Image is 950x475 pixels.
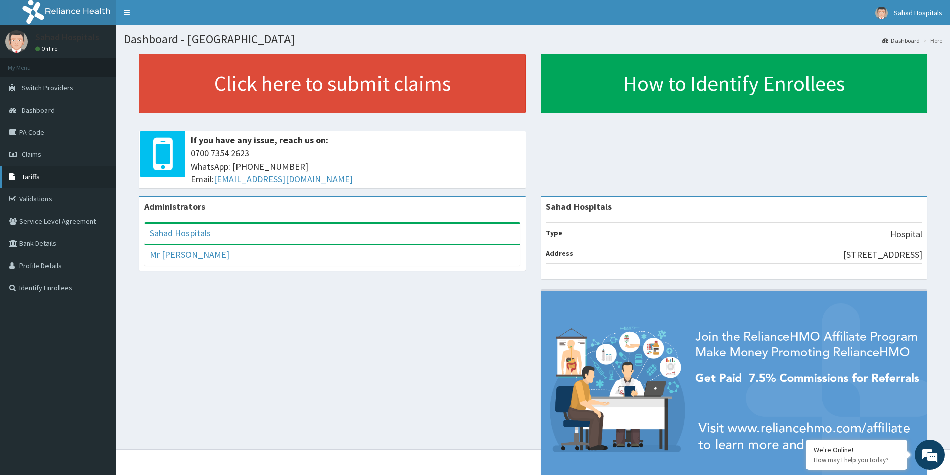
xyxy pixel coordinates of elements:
span: Dashboard [22,105,55,115]
p: [STREET_ADDRESS] [843,248,922,261]
div: We're Online! [814,445,899,454]
span: Sahad Hospitals [894,8,942,17]
a: How to Identify Enrollees [541,54,927,113]
img: User Image [875,7,888,19]
a: Dashboard [882,36,920,45]
span: Switch Providers [22,83,73,92]
strong: Sahad Hospitals [546,201,612,213]
p: How may I help you today? [814,456,899,464]
h1: Dashboard - [GEOGRAPHIC_DATA] [124,33,942,46]
a: [EMAIL_ADDRESS][DOMAIN_NAME] [214,173,353,185]
p: Hospital [890,228,922,241]
span: 0700 7354 2623 WhatsApp: [PHONE_NUMBER] Email: [191,147,520,186]
a: Sahad Hospitals [150,227,211,239]
a: Click here to submit claims [139,54,526,113]
span: Claims [22,150,41,159]
img: User Image [5,30,28,53]
b: Type [546,228,562,237]
b: Address [546,249,573,258]
a: Mr [PERSON_NAME] [150,249,229,260]
p: Sahad Hospitals [35,33,99,42]
a: Online [35,45,60,52]
b: Administrators [144,201,205,213]
b: If you have any issue, reach us on: [191,134,328,146]
li: Here [921,36,942,45]
span: Tariffs [22,172,40,181]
